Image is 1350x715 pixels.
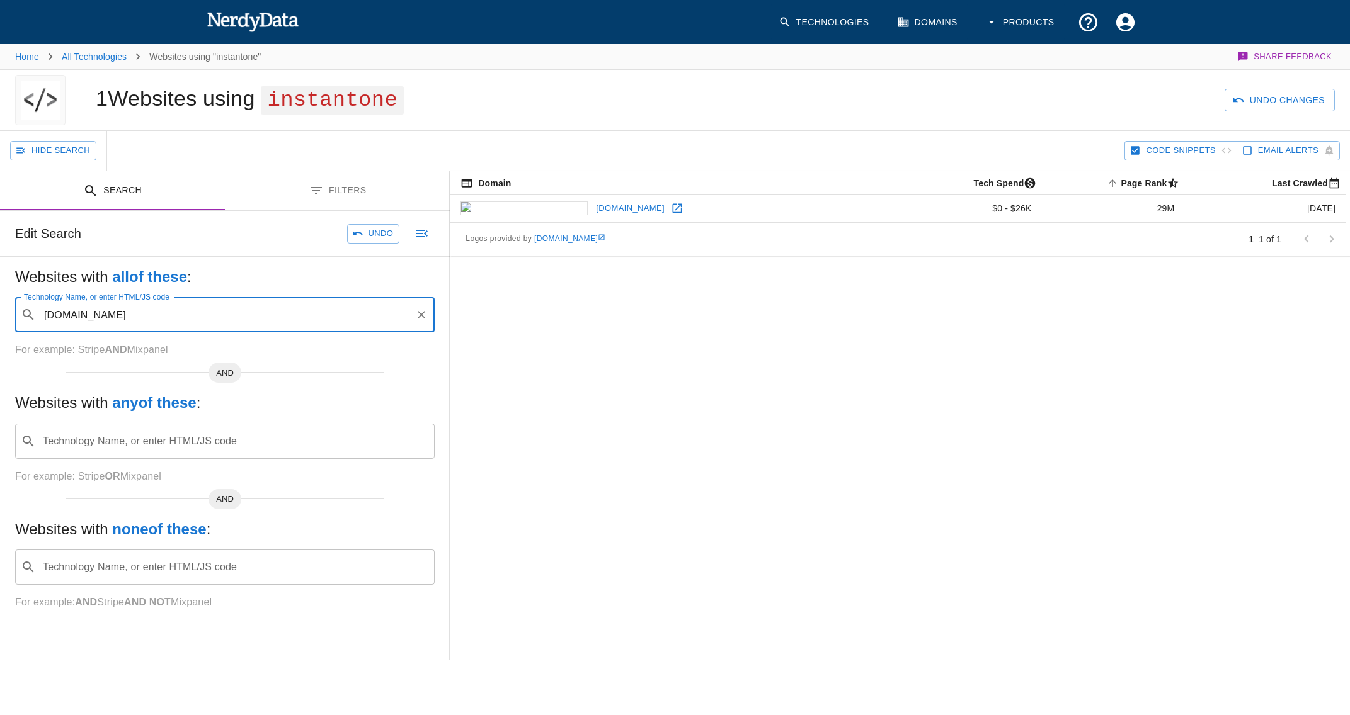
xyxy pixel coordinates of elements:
[15,223,81,244] h6: Edit Search
[15,519,435,539] h5: Websites with :
[1256,176,1346,191] span: Most recent date this website was successfully crawled
[75,597,97,607] b: AND
[15,267,435,287] h5: Websites with :
[62,52,127,62] a: All Technologies
[534,234,605,243] a: [DOMAIN_NAME]
[1235,44,1335,69] button: Share Feedback
[96,86,404,110] h1: 1 Websites using
[21,75,60,125] img: "instantone" logo
[1107,4,1144,41] button: Account Settings
[1041,195,1184,223] td: 29M
[209,493,241,505] span: AND
[261,86,404,115] span: instantone
[112,394,196,411] b: any of these
[413,306,430,324] button: Clear
[112,268,187,285] b: all of these
[593,199,668,218] a: [DOMAIN_NAME]
[1249,233,1281,245] p: 1–1 of 1
[891,195,1041,223] td: $0 - $26K
[15,52,39,62] a: Home
[1237,141,1340,160] button: Get email alerts with newly found website results. Click to enable.
[1225,89,1335,112] button: Undo Changes
[105,344,127,355] b: AND
[15,44,261,69] nav: breadcrumb
[1070,4,1107,41] button: Support and Documentation
[460,176,511,191] span: The registered domain name (i.e. "nerdydata.com").
[225,171,450,211] button: Filters
[890,4,968,41] a: Domains
[460,201,588,215] img: paulswann.com icon
[124,597,171,607] b: AND NOT
[958,176,1042,191] span: The estimated minimum and maximum annual tech spend each webpage has, based on the free, freemium...
[209,367,241,380] span: AND
[112,521,206,538] b: none of these
[1146,144,1215,158] span: Hide Code Snippets
[149,50,261,63] p: Websites using "instantone"
[668,199,687,218] a: Open paulswann.com in new window
[15,595,435,610] p: For example: Stripe Mixpanel
[105,471,120,481] b: OR
[1104,176,1184,191] span: A page popularity ranking based on a domain's backlinks. Smaller numbers signal more popular doma...
[1124,141,1237,160] button: Hide Code Snippets
[978,4,1065,41] button: Products
[10,141,96,160] button: Hide Search
[15,393,435,413] h5: Websites with :
[207,9,299,34] img: NerdyData.com
[15,469,435,484] p: For example: Stripe Mixpanel
[1184,195,1346,223] td: [DATE]
[15,342,435,357] p: For example: Stripe Mixpanel
[347,224,400,244] button: Undo
[466,233,605,245] span: Logos provided by
[24,291,169,302] label: Technology Name, or enter HTML/JS code
[1258,144,1319,158] span: Get email alerts with newly found website results. Click to enable.
[771,4,879,41] a: Technologies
